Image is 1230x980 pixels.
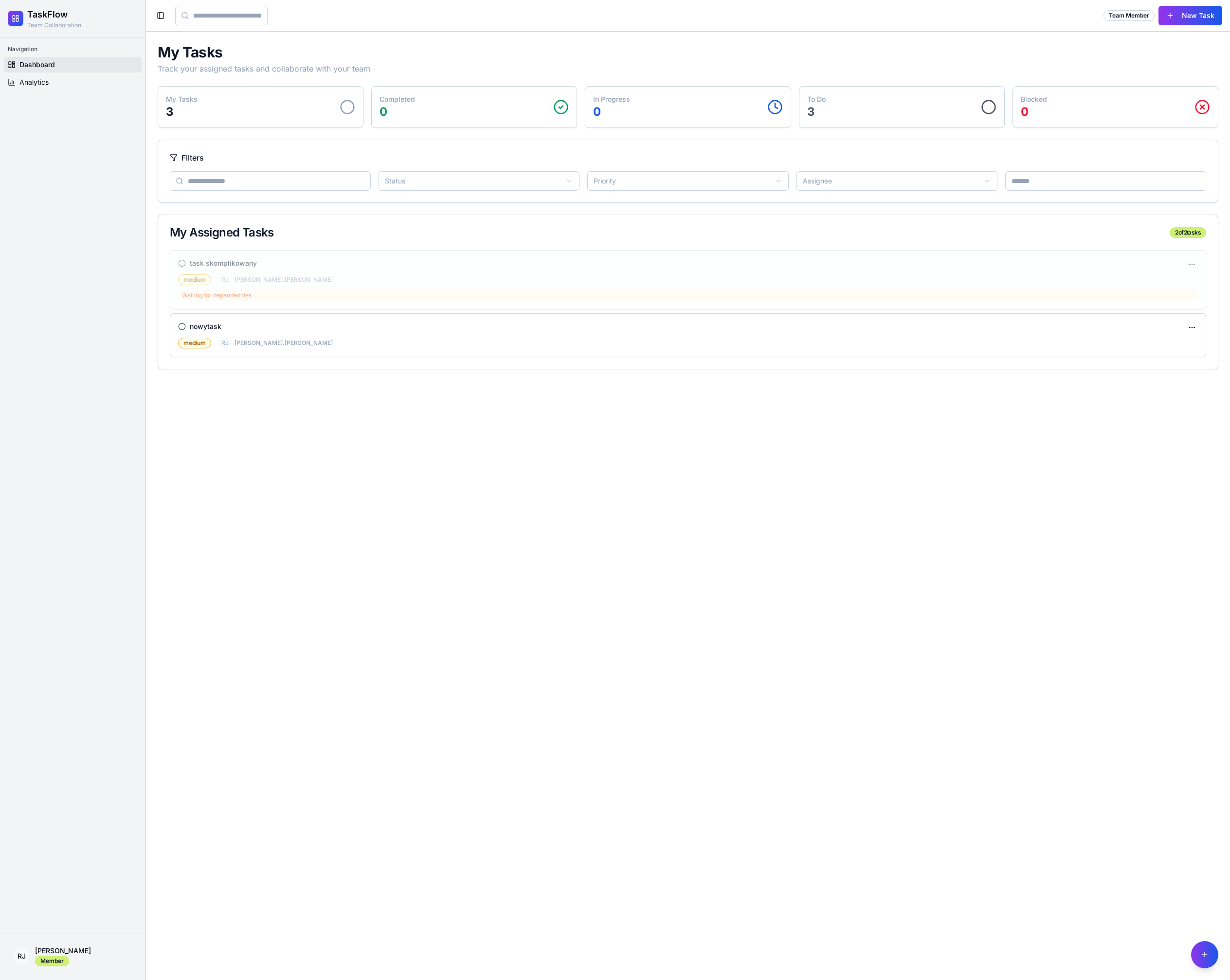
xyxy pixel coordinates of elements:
span: RJ [14,948,29,964]
a: Analytics [4,74,142,90]
div: medium [178,338,211,348]
div: Team Member [1103,10,1155,21]
p: 3 [166,104,198,120]
a: Dashboard [4,57,142,73]
span: RJ [219,337,231,349]
h1: My Tasks [158,43,370,61]
div: medium [178,274,211,285]
span: Filters [181,152,204,163]
p: 3 [807,104,826,120]
h3: task skomplikowany [190,258,257,268]
span: My Assigned Tasks [170,227,274,238]
span: RJ [219,274,231,286]
div: Navigation [4,41,142,57]
p: 0 [1021,104,1047,120]
p: Completed [380,94,415,104]
span: [PERSON_NAME].[PERSON_NAME] [235,276,333,284]
p: 0 [380,104,415,120]
p: 0 [593,104,630,120]
div: 2 of 2 tasks [1170,227,1206,238]
button: RJ[PERSON_NAME]Member [8,940,138,972]
span: [PERSON_NAME].[PERSON_NAME] [235,339,333,347]
div: Waiting for dependencies [178,290,1198,301]
div: Member [35,956,69,966]
p: In Progress [593,94,630,104]
h3: nowytask [190,322,221,331]
span: Dashboard [19,60,55,70]
p: To Do [807,94,826,104]
span: Analytics [19,77,49,87]
p: My Tasks [166,94,198,104]
p: Blocked [1021,94,1047,104]
p: Team Collaboration [27,21,138,29]
button: New Task [1158,6,1222,25]
p: Track your assigned tasks and collaborate with your team [158,63,370,74]
p: [PERSON_NAME] [35,946,132,956]
span: TaskFlow [27,9,68,19]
